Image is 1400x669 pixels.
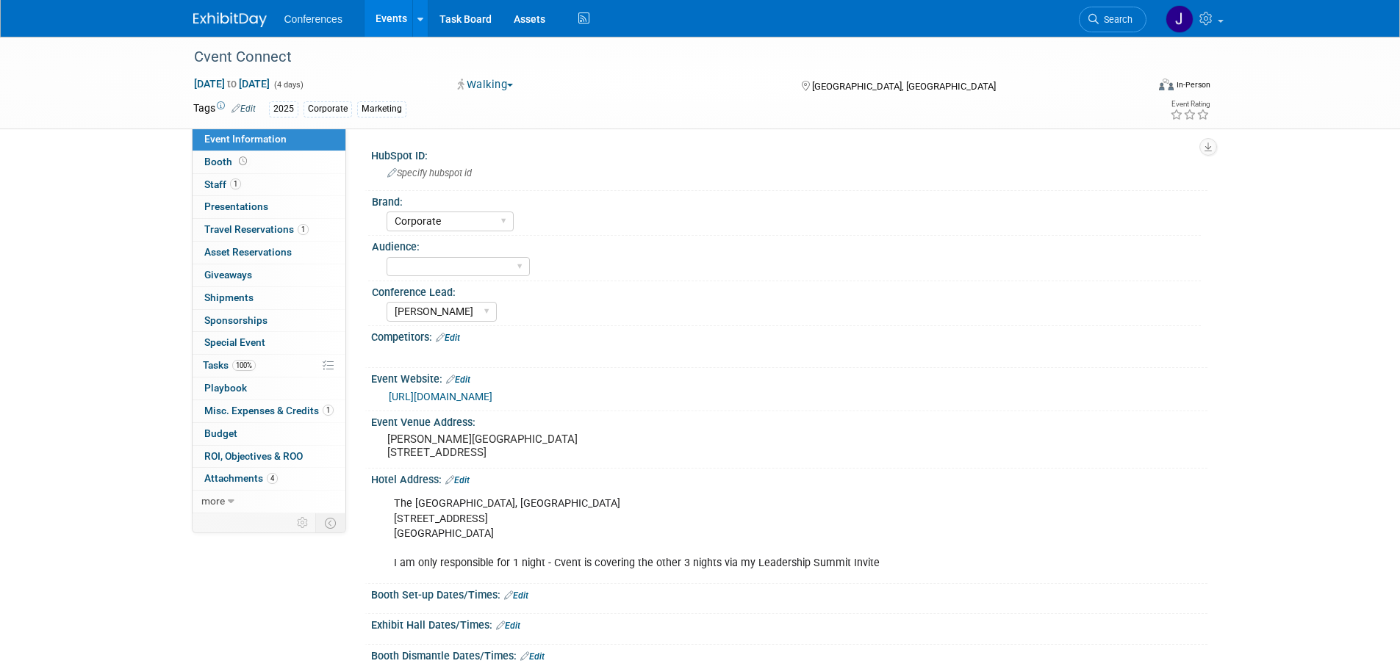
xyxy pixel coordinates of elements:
div: Booth Dismantle Dates/Times: [371,645,1207,664]
a: Presentations [193,196,345,218]
span: Asset Reservations [204,246,292,258]
a: Edit [436,333,460,343]
a: Travel Reservations1 [193,219,345,241]
div: Corporate [304,101,352,117]
a: Staff1 [193,174,345,196]
img: ExhibitDay [193,12,267,27]
div: Conference Lead: [372,281,1201,300]
span: to [225,78,239,90]
span: more [201,495,225,507]
a: Edit [520,651,545,662]
div: Audience: [372,236,1201,254]
span: (4 days) [273,80,304,90]
div: Exhibit Hall Dates/Times: [371,614,1207,633]
span: Sponsorships [204,314,268,326]
a: Booth [193,151,345,173]
pre: [PERSON_NAME][GEOGRAPHIC_DATA] [STREET_ADDRESS] [387,433,703,459]
span: Misc. Expenses & Credits [204,405,334,416]
div: Event Format [1060,76,1211,98]
span: Playbook [204,382,247,394]
a: Tasks100% [193,355,345,377]
a: Edit [504,590,528,601]
span: Presentations [204,200,268,212]
td: Tags [193,101,256,117]
a: Search [1079,7,1146,32]
td: Personalize Event Tab Strip [290,513,316,532]
td: Toggle Event Tabs [315,513,345,532]
div: 2025 [269,101,298,117]
span: Travel Reservations [204,223,309,235]
div: Booth Set-up Dates/Times: [371,584,1207,603]
a: Attachments4 [193,468,345,490]
div: Marketing [357,101,406,117]
span: Specify hubspot id [387,167,472,178]
span: [DATE] [DATE] [193,77,270,90]
img: Format-Inperson.png [1159,79,1174,90]
span: Booth [204,156,250,167]
a: [URL][DOMAIN_NAME] [389,391,492,402]
div: Cvent Connect [189,44,1124,70]
div: Event Website: [371,368,1207,387]
div: Event Rating [1170,101,1210,108]
span: 1 [298,224,309,235]
span: Tasks [203,359,256,371]
a: Event Information [193,129,345,151]
div: HubSpot ID: [371,145,1207,163]
span: Shipments [204,292,254,303]
span: Staff [204,178,241,190]
a: Edit [496,621,520,631]
a: ROI, Objectives & ROO [193,446,345,468]
div: The [GEOGRAPHIC_DATA], [GEOGRAPHIC_DATA] [STREET_ADDRESS] [GEOGRAPHIC_DATA] I am only responsible... [384,489,1046,577]
a: Special Event [193,332,345,354]
span: Booth not reserved yet [236,156,250,167]
a: more [193,491,345,513]
a: Sponsorships [193,310,345,332]
span: 4 [267,473,278,484]
a: Playbook [193,377,345,399]
span: [GEOGRAPHIC_DATA], [GEOGRAPHIC_DATA] [812,81,996,92]
div: Hotel Address: [371,469,1207,488]
a: Edit [231,104,256,114]
span: Search [1099,14,1132,25]
div: Event Venue Address: [371,411,1207,430]
span: Attachments [204,472,278,484]
a: Edit [446,375,470,385]
button: Walking [453,77,519,93]
div: Brand: [372,191,1201,209]
a: Asset Reservations [193,242,345,264]
img: Jenny Clavero [1166,5,1193,33]
span: Special Event [204,336,265,348]
a: Edit [445,475,470,485]
span: Conferences [284,13,342,25]
a: Shipments [193,287,345,309]
span: Giveaways [204,269,252,281]
span: 100% [232,360,256,371]
span: ROI, Objectives & ROO [204,450,303,462]
a: Misc. Expenses & Credits1 [193,400,345,422]
span: Budget [204,427,237,439]
div: In-Person [1176,79,1210,90]
a: Giveaways [193,264,345,286]
span: 1 [230,178,241,189]
div: Competitors: [371,326,1207,345]
span: Event Information [204,133,287,145]
a: Budget [193,423,345,445]
span: 1 [323,405,334,416]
